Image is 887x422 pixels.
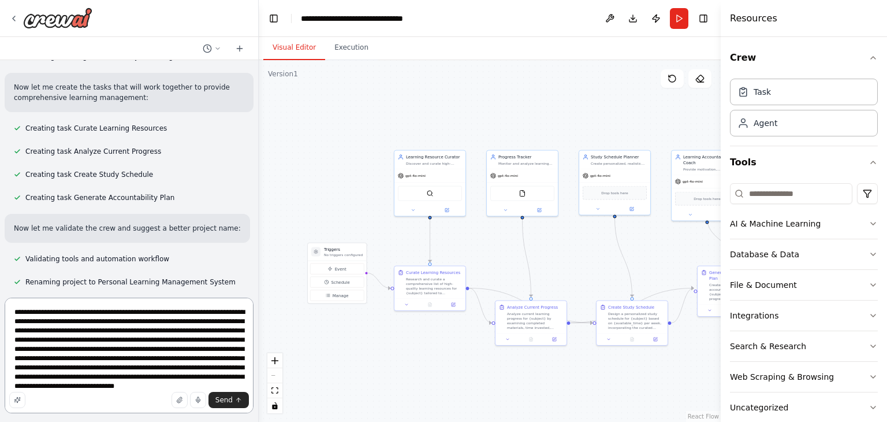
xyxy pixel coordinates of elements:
div: Study Schedule Planner [591,154,647,160]
span: Drop tools here [601,190,628,196]
div: AI & Machine Learning [730,218,821,229]
g: Edge from 15d060e5-eb19-4fed-b723-bcb1900b24fb to d0376f9e-bb04-464d-a7d3-643e08ade79f [469,286,492,326]
g: Edge from d0376f9e-bb04-464d-a7d3-643e08ade79f to feb0e31f-5636-4539-bd19-7b9d44e833fa [571,320,593,326]
button: No output available [620,336,644,343]
span: gpt-4o-mini [498,173,518,178]
div: Create Study ScheduleDesign a personalized study schedule for {subject} based on {available_time}... [596,301,668,346]
img: Logo [23,8,92,28]
div: Learning Resource Curator [406,154,462,160]
g: Edge from e6b97ac0-b8ff-4fdc-a85c-77a0e9c1f5d9 to 15d060e5-eb19-4fed-b723-bcb1900b24fb [427,219,433,262]
div: Generate Accountability PlanCreate a comprehensive accountability plan for learning {subject} tha... [697,266,769,317]
button: Database & Data [730,239,878,269]
div: Progress Tracker [498,154,554,160]
button: Open in side panel [708,212,741,219]
div: Analyze Current ProgressAnalyze current learning progress for {subject} by examining completed ma... [495,301,567,346]
span: Creating task Create Study Schedule [25,170,153,179]
button: Upload files [172,392,188,408]
div: Web Scraping & Browsing [730,371,834,383]
a: React Flow attribution [688,413,719,420]
p: Now let me create the tasks that will work together to provide comprehensive learning management: [14,82,244,103]
div: Design a personalized study schedule for {subject} based on {available_time} per week, incorporat... [608,312,664,330]
button: Click to speak your automation idea [190,392,206,408]
g: Edge from 15d060e5-eb19-4fed-b723-bcb1900b24fb to feb0e31f-5636-4539-bd19-7b9d44e833fa [469,286,593,326]
div: Analyze current learning progress for {subject} by examining completed materials, time invested, ... [507,312,563,330]
button: Switch to previous chat [198,42,226,55]
img: SerperDevTool [427,190,434,197]
button: Integrations [730,301,878,331]
button: Open in side panel [443,301,463,308]
button: Crew [730,42,878,74]
g: Edge from triggers to 15d060e5-eb19-4fed-b723-bcb1900b24fb [366,270,391,291]
button: Visual Editor [263,36,325,60]
div: Progress TrackerMonitor and analyze learning progress for {subject}, tracking completed materials... [486,150,558,217]
div: Create personalized, realistic study schedules for {subject} based on {available_time}, learning ... [591,161,647,166]
button: No output available [418,301,442,308]
span: Drop tools here [694,196,720,202]
button: toggle interactivity [267,398,282,413]
button: Open in side panel [523,207,556,214]
span: gpt-4o-mini [683,179,703,184]
span: Creating task Analyze Current Progress [25,147,161,156]
span: Event [335,266,346,272]
button: zoom in [267,353,282,368]
h4: Resources [730,12,777,25]
button: Open in side panel [431,207,464,214]
div: Uncategorized [730,402,788,413]
button: Execution [325,36,378,60]
div: Integrations [730,310,778,321]
span: Send [215,395,233,405]
div: Provide motivation, accountability, and support for learning {subject} by analyzing progress, cel... [683,167,739,172]
button: Open in side panel [545,336,564,343]
button: AI & Machine Learning [730,209,878,239]
span: Schedule [331,279,350,285]
div: Learning Accountability Coach [683,154,739,166]
g: Edge from feb0e31f-5636-4539-bd19-7b9d44e833fa to de25c634-e849-478a-9a4c-02fbd2c85197 [672,286,694,326]
h3: Triggers [324,247,363,253]
div: Crew [730,74,878,146]
div: Research and curate a comprehensive list of high-quality learning resources for {subject} tailore... [406,277,462,295]
span: Validating tools and automation workflow [25,254,169,264]
div: Database & Data [730,249,799,260]
button: Send [208,392,249,408]
button: No output available [519,336,543,343]
div: React Flow controls [267,353,282,413]
div: Curate Learning Resources [406,270,460,276]
span: gpt-4o-mini [590,173,610,178]
div: Generate Accountability Plan [709,270,765,282]
p: No triggers configured [324,253,363,257]
span: Creating task Curate Learning Resources [25,124,167,133]
div: Curate Learning ResourcesResearch and curate a comprehensive list of high-quality learning resour... [394,266,466,312]
button: Open in side panel [616,206,649,213]
nav: breadcrumb [301,13,431,24]
div: Study Schedule PlannerCreate personalized, realistic study schedules for {subject} based on {avai... [579,150,651,216]
button: Hide left sidebar [266,10,282,27]
g: Edge from d0376f9e-bb04-464d-a7d3-643e08ade79f to de25c634-e849-478a-9a4c-02fbd2c85197 [571,286,694,326]
div: Create Study Schedule [608,305,654,310]
div: Learning Resource CuratorDiscover and curate high-quality, personalized learning resources for {s... [394,150,466,217]
p: Now let me validate the crew and suggest a better project name: [14,223,241,234]
button: fit view [267,383,282,398]
div: Agent [754,117,777,129]
button: Event [310,264,364,275]
button: Hide right sidebar [695,10,711,27]
span: gpt-4o-mini [405,173,426,178]
button: Search & Research [730,331,878,361]
div: Analyze Current Progress [507,305,558,310]
div: Monitor and analyze learning progress for {subject}, tracking completed materials, time spent, co... [498,161,554,166]
button: Web Scraping & Browsing [730,362,878,392]
button: Start a new chat [230,42,249,55]
button: File & Document [730,270,878,300]
button: Manage [310,290,364,301]
button: Tools [730,146,878,179]
span: Renaming project to Personal Learning Management System [25,277,236,287]
span: Creating task Generate Accountability Plan [25,193,174,202]
button: Improve this prompt [9,392,25,408]
div: File & Document [730,279,797,291]
div: Version 1 [268,69,298,79]
div: Task [754,86,771,98]
button: Open in side panel [646,336,665,343]
button: Schedule [310,277,364,288]
span: Manage [333,293,349,298]
div: Learning Accountability CoachProvide motivation, accountability, and support for learning {subjec... [671,150,743,221]
g: Edge from bbfac049-74e5-4d61-94b7-ea489a12abf6 to d0376f9e-bb04-464d-a7d3-643e08ade79f [520,219,534,297]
